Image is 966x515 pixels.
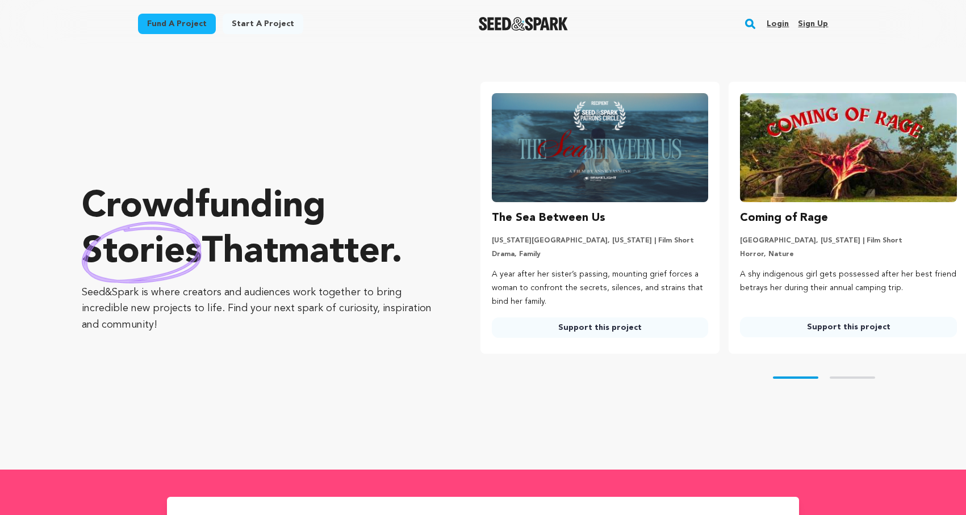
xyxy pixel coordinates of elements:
[492,317,709,338] a: Support this project
[492,268,709,308] p: A year after her sister’s passing, mounting grief forces a woman to confront the secrets, silence...
[82,185,435,275] p: Crowdfunding that .
[740,93,957,202] img: Coming of Rage image
[740,236,957,245] p: [GEOGRAPHIC_DATA], [US_STATE] | Film Short
[479,17,568,31] a: Seed&Spark Homepage
[492,250,709,259] p: Drama, Family
[740,209,828,227] h3: Coming of Rage
[492,209,605,227] h3: The Sea Between Us
[740,268,957,295] p: A shy indigenous girl gets possessed after her best friend betrays her during their annual campin...
[479,17,568,31] img: Seed&Spark Logo Dark Mode
[740,317,957,337] a: Support this project
[82,221,202,283] img: hand sketched image
[798,15,828,33] a: Sign up
[223,14,303,34] a: Start a project
[767,15,789,33] a: Login
[492,236,709,245] p: [US_STATE][GEOGRAPHIC_DATA], [US_STATE] | Film Short
[278,235,391,271] span: matter
[492,93,709,202] img: The Sea Between Us image
[82,284,435,333] p: Seed&Spark is where creators and audiences work together to bring incredible new projects to life...
[138,14,216,34] a: Fund a project
[740,250,957,259] p: Horror, Nature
